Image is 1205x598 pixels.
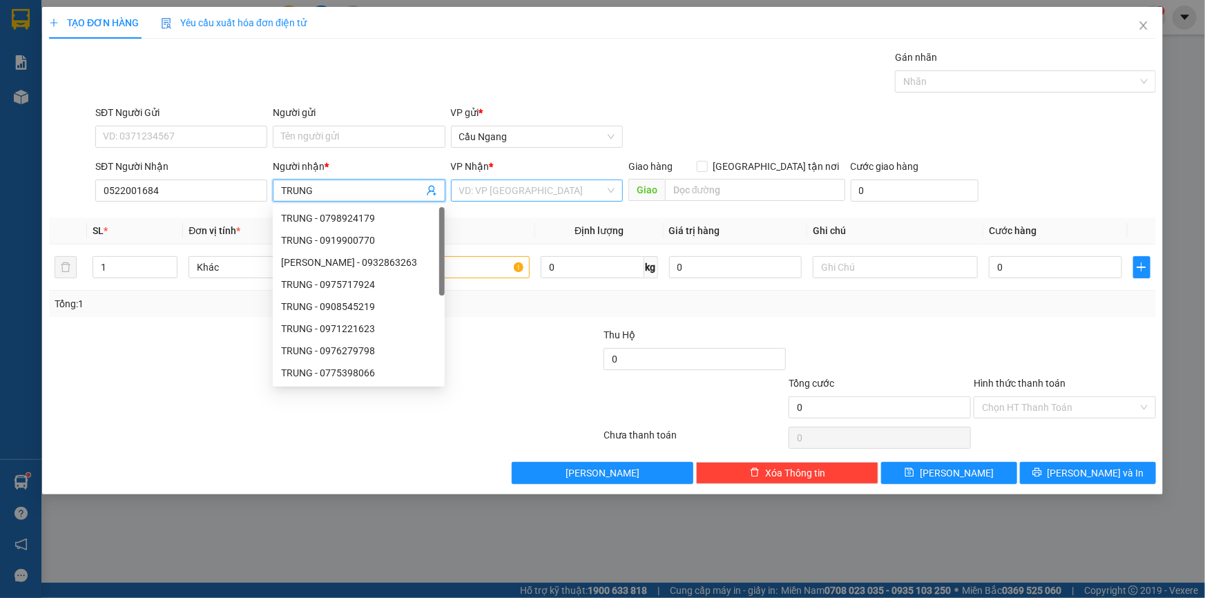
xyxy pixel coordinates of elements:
[669,256,802,278] input: 0
[93,225,104,236] span: SL
[281,211,436,226] div: TRUNG - 0798924179
[281,321,436,336] div: TRUNG - 0971221623
[90,12,123,26] span: Nhận:
[603,427,788,452] div: Chưa thanh toán
[920,465,994,481] span: [PERSON_NAME]
[90,12,230,43] div: [GEOGRAPHIC_DATA]
[974,378,1066,389] label: Hình thức thanh toán
[365,256,530,278] input: VD: Bàn, Ghế
[273,159,445,174] div: Người nhận
[881,462,1017,484] button: save[PERSON_NAME]
[851,161,919,172] label: Cước giao hàng
[273,105,445,120] div: Người gửi
[12,13,33,28] span: Gửi:
[273,229,445,251] div: TRUNG - 0919900770
[807,218,983,244] th: Ghi chú
[451,161,490,172] span: VP Nhận
[895,52,937,63] label: Gán nhãn
[644,256,658,278] span: kg
[426,185,437,196] span: user-add
[1124,7,1163,46] button: Close
[665,179,845,201] input: Dọc đường
[161,17,307,28] span: Yêu cầu xuất hóa đơn điện tử
[189,225,240,236] span: Đơn vị tính
[88,90,107,105] span: CC :
[273,207,445,229] div: TRUNG - 0798924179
[281,299,436,314] div: TRUNG - 0908545219
[789,378,834,389] span: Tổng cước
[566,465,639,481] span: [PERSON_NAME]
[273,273,445,296] div: TRUNG - 0975717924
[161,18,172,29] img: icon
[905,467,914,479] span: save
[281,255,436,270] div: [PERSON_NAME] - 0932863263
[90,59,230,79] div: 0362266602
[281,277,436,292] div: TRUNG - 0975717924
[49,18,59,28] span: plus
[55,256,77,278] button: delete
[90,43,230,59] div: TOAN
[1048,465,1144,481] span: [PERSON_NAME] và In
[989,225,1037,236] span: Cước hàng
[628,179,665,201] span: Giao
[708,159,845,174] span: [GEOGRAPHIC_DATA] tận nơi
[851,180,979,202] input: Cước giao hàng
[628,161,673,172] span: Giao hàng
[281,365,436,380] div: TRUNG - 0775398066
[669,225,720,236] span: Giá trị hàng
[95,159,267,174] div: SĐT Người Nhận
[750,467,760,479] span: delete
[696,462,878,484] button: deleteXóa Thông tin
[55,296,465,311] div: Tổng: 1
[512,462,694,484] button: [PERSON_NAME]
[1133,256,1150,278] button: plus
[1020,462,1156,484] button: printer[PERSON_NAME] và In
[273,340,445,362] div: TRUNG - 0976279798
[273,251,445,273] div: MẠNH TRUNG - 0932863263
[95,105,267,120] div: SĐT Người Gửi
[49,17,139,28] span: TẠO ĐƠN HÀNG
[12,12,80,45] div: Cầu Ngang
[273,296,445,318] div: TRUNG - 0908545219
[273,362,445,384] div: TRUNG - 0775398066
[813,256,978,278] input: Ghi Chú
[88,87,231,106] div: 50.000
[1138,20,1149,31] span: close
[273,318,445,340] div: TRUNG - 0971221623
[281,233,436,248] div: TRUNG - 0919900770
[451,105,623,120] div: VP gửi
[575,225,624,236] span: Định lượng
[459,126,615,147] span: Cầu Ngang
[1032,467,1042,479] span: printer
[281,343,436,358] div: TRUNG - 0976279798
[197,257,345,278] span: Khác
[1134,262,1150,273] span: plus
[765,465,825,481] span: Xóa Thông tin
[604,329,635,340] span: Thu Hộ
